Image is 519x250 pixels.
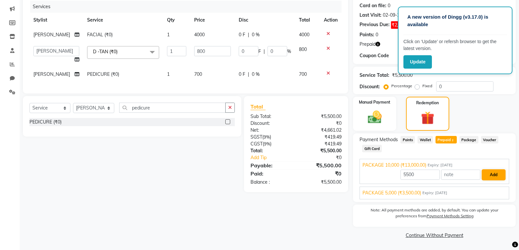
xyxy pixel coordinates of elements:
p: Click on ‘Update’ or refersh browser to get the latest version. [403,38,507,52]
a: Add Tip [246,154,305,161]
th: Disc [235,13,295,27]
div: 02-09-2025 [383,12,408,19]
span: 0 F [239,31,245,38]
span: 0 % [252,31,260,38]
div: Service Total: [360,72,389,79]
div: ₹5,500.00 [296,179,346,186]
div: Net: [246,127,296,134]
span: 800 [299,46,307,52]
span: SGST [250,134,262,140]
span: PEDICURE (₹0) [87,71,119,77]
label: Fixed [422,83,432,89]
span: 9% [264,134,270,140]
div: ₹5,500.00 [392,72,413,79]
label: Payment Methods Setting [427,213,473,219]
div: ₹0 [296,170,346,177]
div: PEDICURE (₹0) [29,119,62,125]
a: Continue Without Payment [354,232,514,239]
span: PACKAGE 5,000 (₹3,500.00) [362,190,421,196]
span: % [287,48,291,55]
div: ₹5,500.00 [296,147,346,154]
span: [PERSON_NAME] [33,32,70,38]
th: Stylist [29,13,83,27]
div: Paid: [246,170,296,177]
span: 0 F [239,71,245,78]
span: FACIAL (₹0) [87,32,113,38]
div: 0 [388,2,390,9]
span: 2 [451,139,454,142]
div: Balance : [246,179,296,186]
span: F [258,48,261,55]
div: Coupon Code [360,52,409,59]
div: Services [30,1,346,13]
span: 1 [167,71,170,77]
span: | [248,71,249,78]
span: ₹2,257.50 [391,21,413,29]
span: Voucher [481,136,498,143]
div: ( ) [246,141,296,147]
div: Previous Due: [360,21,390,29]
label: Manual Payment [359,99,390,105]
img: _gift.svg [417,110,438,126]
button: Update [403,55,432,69]
span: | [248,31,249,38]
p: A new version of Dingg (v3.17.0) is available [407,13,503,28]
div: Points: [360,31,374,38]
span: [PERSON_NAME] [33,71,70,77]
span: Payment Methods [360,136,398,143]
span: 1 [167,32,170,38]
label: Redemption [416,100,439,106]
label: Percentage [391,83,412,89]
input: note [441,170,480,180]
span: 4000 [299,32,309,38]
span: Total [250,103,266,110]
th: Service [83,13,163,27]
span: D -TAN (₹0) [93,49,118,55]
input: Search or Scan [119,103,226,113]
div: 0 [376,31,378,38]
span: Points [400,136,415,143]
div: ₹4,661.02 [296,127,346,134]
span: 700 [299,71,307,77]
div: ₹5,500.00 [296,161,346,169]
div: Sub Total: [246,113,296,120]
span: PACKAGE 10,000 (₹13,000.00) [362,162,426,169]
span: 4000 [194,32,205,38]
img: _cash.svg [363,109,386,125]
th: Total [295,13,320,27]
span: Prepaid [360,41,376,48]
div: Payable: [246,161,296,169]
div: Last Visit: [360,12,381,19]
div: Discount: [360,83,380,90]
span: Wallet [417,136,433,143]
span: | [264,48,265,55]
input: Amount [400,170,440,180]
span: 700 [194,71,202,77]
span: Expiry: [DATE] [428,162,453,168]
div: Card on file: [360,2,386,9]
div: ₹0 [296,120,346,127]
span: CGST [250,141,263,147]
th: Action [320,13,342,27]
div: ₹0 [305,154,346,161]
div: Total: [246,147,296,154]
a: x [118,49,120,55]
span: 9% [264,141,270,146]
span: Expiry: [DATE] [422,190,447,196]
span: Package [459,136,478,143]
th: Qty [163,13,190,27]
th: Price [190,13,235,27]
div: ₹5,500.00 [296,113,346,120]
div: Discount: [246,120,296,127]
button: Add [482,169,506,180]
span: Gift Card [362,145,382,152]
div: ₹419.49 [296,134,346,141]
label: Note: All payment methods are added, by default. You can update your preferences from [360,207,509,222]
div: ( ) [246,134,296,141]
span: Prepaid [436,136,457,143]
span: 0 % [252,71,260,78]
div: ₹419.49 [296,141,346,147]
